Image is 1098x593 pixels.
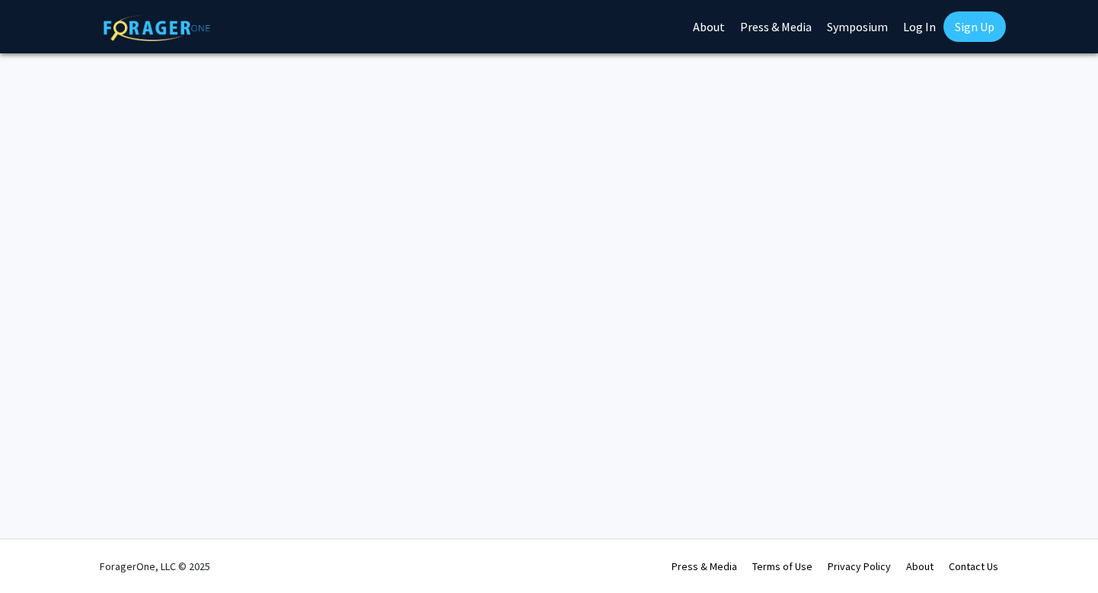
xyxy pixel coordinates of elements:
a: Terms of Use [752,559,812,573]
a: Sign Up [943,11,1006,42]
a: Press & Media [672,559,737,573]
img: ForagerOne Logo [104,14,210,41]
a: Contact Us [949,559,998,573]
div: ForagerOne, LLC © 2025 [100,540,210,593]
a: About [906,559,934,573]
a: Privacy Policy [828,559,891,573]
